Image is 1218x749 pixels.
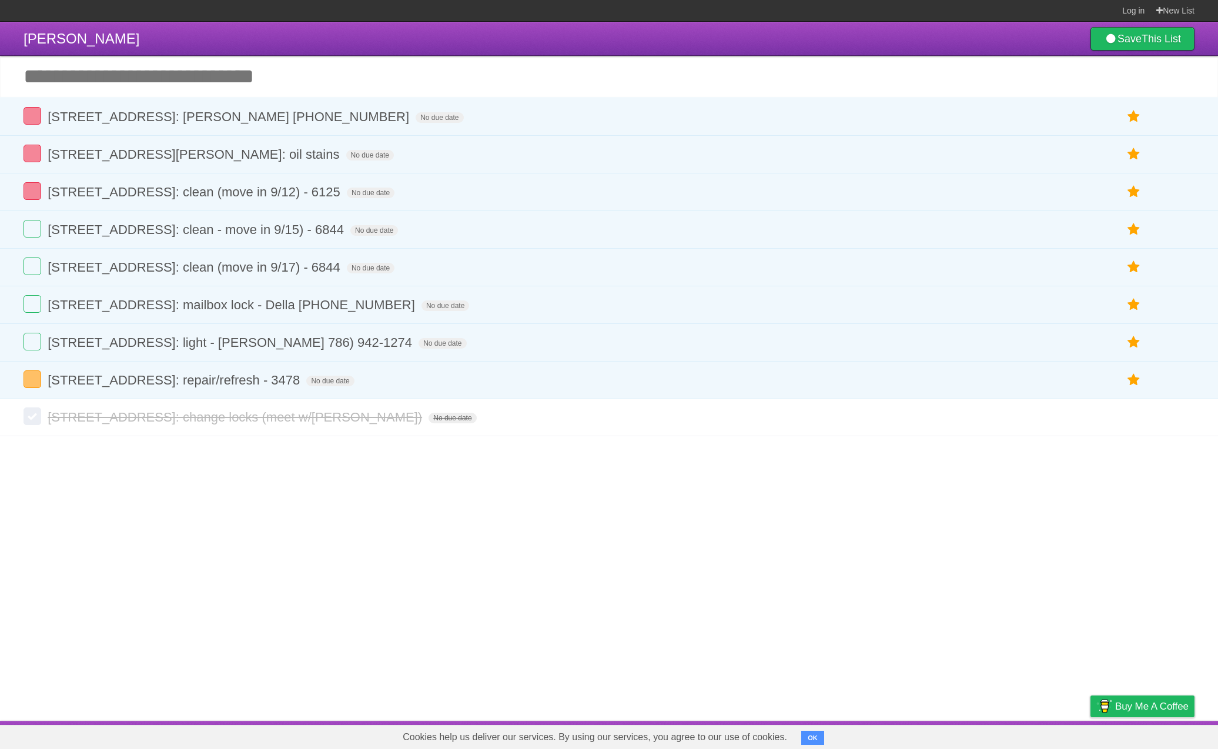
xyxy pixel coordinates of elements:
[1090,695,1194,717] a: Buy me a coffee
[1123,220,1145,239] label: Star task
[48,335,415,350] span: [STREET_ADDRESS]: light - [PERSON_NAME] 786) 942-1274
[48,260,343,275] span: [STREET_ADDRESS]: clean (move in 9/17) - 6844
[1142,33,1181,45] b: This List
[48,373,303,387] span: [STREET_ADDRESS]: repair/refresh - 3478
[421,300,469,311] span: No due date
[24,295,41,313] label: Done
[391,725,799,749] span: Cookies help us deliver our services. By using our services, you agree to our use of cookies.
[1120,724,1194,746] a: Suggest a feature
[24,182,41,200] label: Done
[1075,724,1106,746] a: Privacy
[24,370,41,388] label: Done
[24,145,41,162] label: Done
[346,150,394,160] span: No due date
[801,731,824,745] button: OK
[347,188,394,198] span: No due date
[347,263,394,273] span: No due date
[48,185,343,199] span: [STREET_ADDRESS]: clean (move in 9/12) - 6125
[350,225,398,236] span: No due date
[1123,145,1145,164] label: Star task
[1115,696,1189,717] span: Buy me a coffee
[1123,258,1145,277] label: Star task
[1123,370,1145,390] label: Star task
[1090,27,1194,51] a: SaveThis List
[24,407,41,425] label: Done
[1123,333,1145,352] label: Star task
[416,112,463,123] span: No due date
[24,107,41,125] label: Done
[48,109,412,124] span: [STREET_ADDRESS]: [PERSON_NAME] [PHONE_NUMBER]
[934,724,959,746] a: About
[24,220,41,238] label: Done
[306,376,354,386] span: No due date
[24,258,41,275] label: Done
[419,338,466,349] span: No due date
[24,333,41,350] label: Done
[24,31,139,46] span: [PERSON_NAME]
[1123,295,1145,315] label: Star task
[48,297,418,312] span: [STREET_ADDRESS]: mailbox lock - Della [PHONE_NUMBER]
[48,410,425,424] span: [STREET_ADDRESS]: change locks (meet w/[PERSON_NAME])
[1096,696,1112,716] img: Buy me a coffee
[48,147,342,162] span: [STREET_ADDRESS][PERSON_NAME]: oil stains
[1123,107,1145,126] label: Star task
[973,724,1020,746] a: Developers
[429,413,476,423] span: No due date
[48,222,347,237] span: [STREET_ADDRESS]: clean - move in 9/15) - 6844
[1123,182,1145,202] label: Star task
[1035,724,1061,746] a: Terms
